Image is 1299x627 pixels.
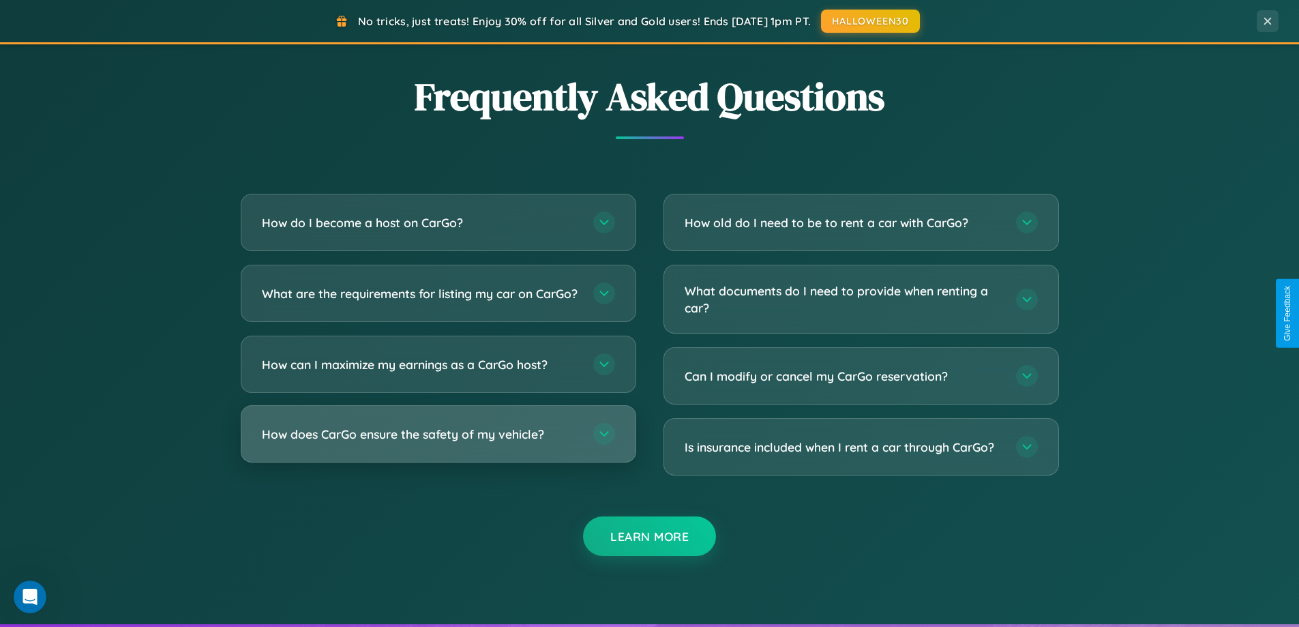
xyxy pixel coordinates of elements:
h3: How old do I need to be to rent a car with CarGo? [685,214,1002,231]
h3: How do I become a host on CarGo? [262,214,580,231]
h3: Can I modify or cancel my CarGo reservation? [685,368,1002,385]
div: Give Feedback [1283,286,1292,341]
h2: Frequently Asked Questions [241,70,1059,123]
h3: How does CarGo ensure the safety of my vehicle? [262,426,580,443]
h3: How can I maximize my earnings as a CarGo host? [262,356,580,373]
button: HALLOWEEN30 [821,10,920,33]
h3: What are the requirements for listing my car on CarGo? [262,285,580,302]
iframe: Intercom live chat [14,581,46,613]
span: No tricks, just treats! Enjoy 30% off for all Silver and Gold users! Ends [DATE] 1pm PT. [358,14,811,28]
button: Learn More [583,516,716,556]
h3: Is insurance included when I rent a car through CarGo? [685,439,1002,456]
h3: What documents do I need to provide when renting a car? [685,282,1002,316]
